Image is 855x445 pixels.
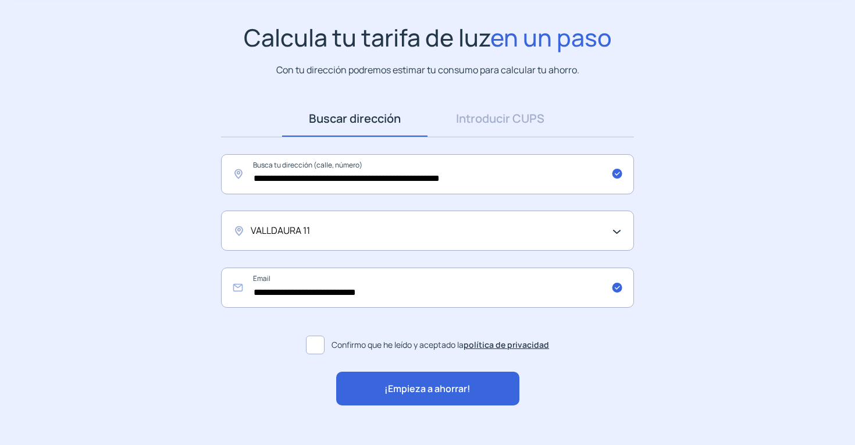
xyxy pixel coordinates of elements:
span: ¡Empieza a ahorrar! [384,382,471,397]
a: Introducir CUPS [427,101,573,137]
span: en un paso [490,21,612,54]
h1: Calcula tu tarifa de luz [244,23,612,52]
a: Buscar dirección [282,101,427,137]
span: VALLDAURA 11 [251,223,310,238]
a: política de privacidad [464,339,549,350]
span: Confirmo que he leído y aceptado la [332,339,549,351]
p: Con tu dirección podremos estimar tu consumo para calcular tu ahorro. [276,63,579,77]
